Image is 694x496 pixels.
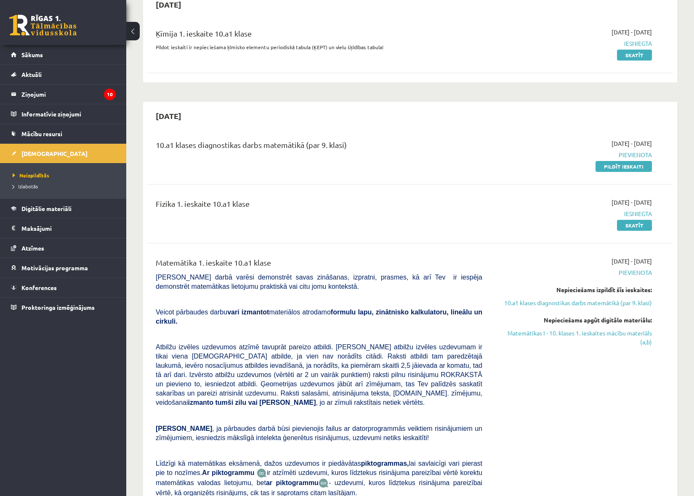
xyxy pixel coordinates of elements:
p: Pildot ieskaiti ir nepieciešama ķīmisko elementu periodiskā tabula (ĶEPT) un vielu šķīdības tabula! [156,43,482,51]
span: Digitālie materiāli [21,205,72,212]
div: Matemātika 1. ieskaite 10.a1 klase [156,257,482,272]
a: Aktuāli [11,65,116,84]
img: JfuEzvunn4EvwAAAAASUVORK5CYII= [257,468,267,478]
a: Skatīt [617,50,652,61]
legend: Maksājumi [21,219,116,238]
span: Pievienota [495,150,652,159]
span: [DATE] - [DATE] [612,139,652,148]
span: [PERSON_NAME] darbā varēsi demonstrēt savas zināšanas, izpratni, prasmes, kā arī Tev ir iespēja d... [156,274,482,290]
span: [DATE] - [DATE] [612,257,652,266]
a: Maksājumi [11,219,116,238]
a: Digitālie materiāli [11,199,116,218]
a: Izlabotās [13,182,118,190]
b: piktogrammas, [361,460,409,467]
b: ar piktogrammu [266,479,319,486]
span: Iesniegta [495,39,652,48]
a: 10.a1 klases diagnostikas darbs matemātikā (par 9. klasi) [495,298,652,307]
span: [PERSON_NAME] [156,425,212,432]
span: Konferences [21,284,57,291]
div: Fizika 1. ieskaite 10.a1 klase [156,198,482,214]
div: Nepieciešams apgūt digitālo materiālu: [495,316,652,325]
span: Neizpildītās [13,172,49,179]
a: Mācību resursi [11,124,116,143]
a: Rīgas 1. Tālmācības vidusskola [9,15,77,36]
img: wKvN42sLe3LLwAAAABJRU5ErkJggg== [319,478,329,488]
span: Pievienota [495,268,652,277]
span: Sākums [21,51,43,58]
div: Nepieciešams izpildīt šīs ieskaites: [495,285,652,294]
legend: Ziņojumi [21,84,116,104]
a: Konferences [11,278,116,297]
a: Motivācijas programma [11,258,116,277]
span: Motivācijas programma [21,264,88,272]
span: ir atzīmēti uzdevumi, kuros līdztekus risinājuma pareizībai vērtē korektu matemātikas valodas lie... [156,469,482,486]
b: tumši zilu vai [PERSON_NAME] [215,399,316,406]
span: Izlabotās [13,183,38,190]
span: Atbilžu izvēles uzdevumos atzīmē tavuprāt pareizo atbildi. [PERSON_NAME] atbilžu izvēles uzdevuma... [156,343,482,406]
span: Mācību resursi [21,130,62,137]
a: Informatīvie ziņojumi [11,104,116,124]
b: vari izmantot [227,309,269,316]
a: Atzīmes [11,238,116,258]
span: Līdzīgi kā matemātikas eksāmenā, dažos uzdevumos ir piedāvātas lai savlaicīgi vari pierast pie to... [156,460,482,476]
a: Pildīt ieskaiti [596,161,652,172]
b: Ar piktogrammu [202,469,254,476]
span: [DATE] - [DATE] [612,28,652,37]
b: formulu lapu, zinātnisko kalkulatoru, lineālu un cirkuli. [156,309,482,325]
h2: [DATE] [147,106,190,126]
span: , ja pārbaudes darbā būsi pievienojis failus ar datorprogrammās veiktiem risinājumiem un zīmējumi... [156,425,482,441]
span: Iesniegta [495,209,652,218]
a: Ziņojumi10 [11,84,116,104]
span: Aktuāli [21,71,42,78]
legend: Informatīvie ziņojumi [21,104,116,124]
i: 10 [104,89,116,100]
a: [DEMOGRAPHIC_DATA] [11,144,116,163]
a: Neizpildītās [13,171,118,179]
span: Atzīmes [21,244,44,252]
span: [DEMOGRAPHIC_DATA] [21,150,88,157]
a: Sākums [11,45,116,64]
a: Skatīt [617,220,652,231]
a: Proktoringa izmēģinājums [11,298,116,317]
span: Veicot pārbaudes darbu materiālos atrodamo [156,309,482,325]
b: izmanto [188,399,213,406]
span: [DATE] - [DATE] [612,198,652,207]
a: Matemātikas I - 10. klases 1. ieskaites mācību materiāls (a,b) [495,329,652,346]
div: Ķīmija 1. ieskaite 10.a1 klase [156,28,482,43]
span: Proktoringa izmēģinājums [21,303,95,311]
div: 10.a1 klases diagnostikas darbs matemātikā (par 9. klasi) [156,139,482,155]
